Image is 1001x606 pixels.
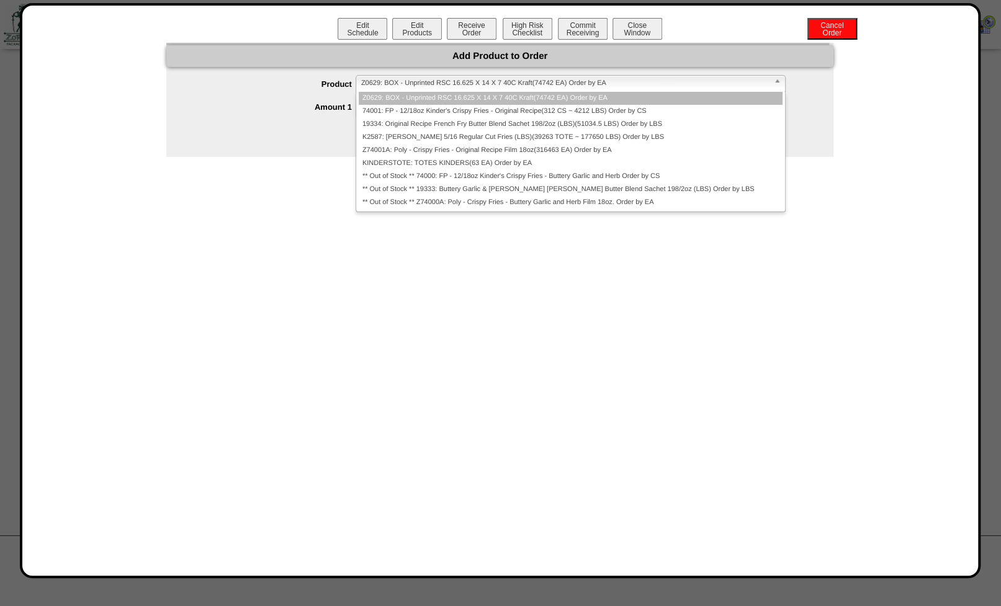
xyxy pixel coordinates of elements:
[359,196,783,209] li: ** Out of Stock ** Z74000A: Poly - Crispy Fries - Buttery Garlic and Herb Film 18oz. Order by EA
[359,92,783,105] li: Z0629: BOX - Unprinted RSC 16.625 X 14 X 7 40C Kraft(74742 EA) Order by EA
[359,144,783,157] li: Z74001A: Poly - Crispy Fries - Original Recipe Film 18oz(316463 EA) Order by EA
[359,105,783,118] li: 74001: FP - 12/18oz Kinder's Crispy Fries - Original Recipe(312 CS ~ 4212 LBS) Order by CS
[338,18,387,40] button: EditSchedule
[359,131,783,144] li: K2587: [PERSON_NAME] 5/16 Regular Cut Fries (LBS)(39263 TOTE ~ 177650 LBS) Order by LBS
[807,18,857,40] button: CancelOrder
[191,79,356,89] label: Product
[359,118,783,131] li: 19334: Original Recipe French Fry Butter Blend Sachet 198/2oz (LBS)(51034.5 LBS) Order by LBS
[392,18,442,40] button: EditProducts
[501,29,555,37] a: High RiskChecklist
[361,76,769,91] span: Z0629: BOX - Unprinted RSC 16.625 X 14 X 7 40C Kraft(74742 EA) Order by EA
[359,170,783,183] li: ** Out of Stock ** 74000: FP - 12/18oz Kinder's Crispy Fries - Buttery Garlic and Herb Order by CS
[447,18,496,40] button: ReceiveOrder
[611,28,663,37] a: CloseWindow
[558,18,608,40] button: CommitReceiving
[166,45,833,67] div: Add Product to Order
[503,18,552,40] button: High RiskChecklist
[191,102,356,112] label: Amount 1
[359,157,783,170] li: KINDERSTOTE: TOTES KINDERS(63 EA) Order by EA
[359,183,783,196] li: ** Out of Stock ** 19333: Buttery Garlic & [PERSON_NAME] [PERSON_NAME] Butter Blend Sachet 198/2o...
[613,18,662,40] button: CloseWindow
